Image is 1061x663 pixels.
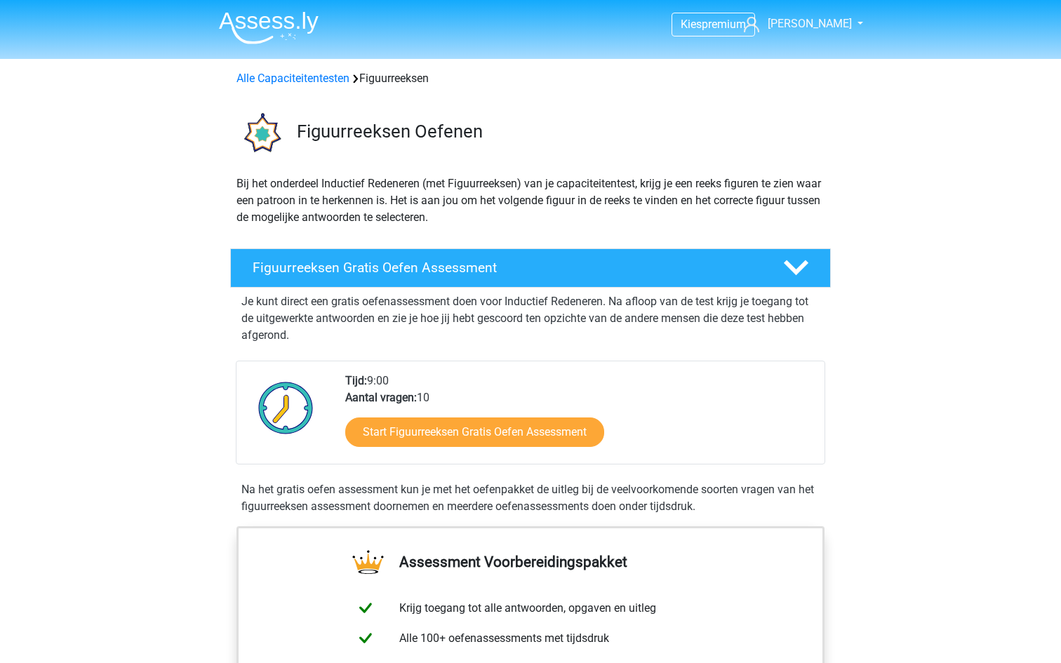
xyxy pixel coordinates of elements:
[345,391,417,404] b: Aantal vragen:
[251,373,321,443] img: Klok
[345,417,604,447] a: Start Figuurreeksen Gratis Oefen Assessment
[219,11,319,44] img: Assessly
[225,248,836,288] a: Figuurreeksen Gratis Oefen Assessment
[297,121,820,142] h3: Figuurreeksen Oefenen
[241,293,820,344] p: Je kunt direct een gratis oefenassessment doen voor Inductief Redeneren. Na afloop van de test kr...
[236,175,825,226] p: Bij het onderdeel Inductief Redeneren (met Figuurreeksen) van je capaciteitentest, krijg je een r...
[768,17,852,30] span: [PERSON_NAME]
[672,15,754,34] a: Kiespremium
[335,373,824,464] div: 9:00 10
[231,70,830,87] div: Figuurreeksen
[236,72,349,85] a: Alle Capaciteitentesten
[345,374,367,387] b: Tijd:
[231,104,291,163] img: figuurreeksen
[253,260,761,276] h4: Figuurreeksen Gratis Oefen Assessment
[702,18,746,31] span: premium
[236,481,825,515] div: Na het gratis oefen assessment kun je met het oefenpakket de uitleg bij de veelvoorkomende soorte...
[681,18,702,31] span: Kies
[738,15,853,32] a: [PERSON_NAME]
